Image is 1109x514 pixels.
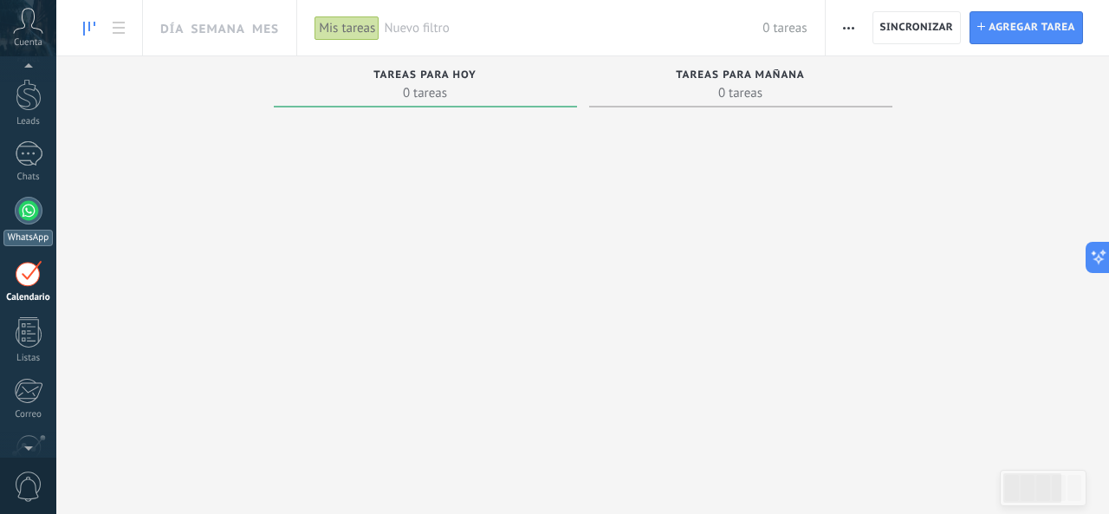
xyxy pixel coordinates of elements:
[872,11,962,44] button: Sincronizar
[14,37,42,49] span: Cuenta
[315,16,379,41] div: Mis tareas
[989,12,1075,43] span: Agregar tarea
[598,69,884,84] div: Tareas para mañana
[3,409,54,420] div: Correo
[282,69,568,84] div: Tareas para hoy
[762,20,807,36] span: 0 tareas
[598,84,884,101] span: 0 tareas
[384,20,762,36] span: Nuevo filtro
[3,230,53,246] div: WhatsApp
[880,23,954,33] span: Sincronizar
[3,292,54,303] div: Calendario
[104,11,133,45] a: To-do list
[676,69,805,81] span: Tareas para mañana
[970,11,1083,44] button: Agregar tarea
[3,353,54,364] div: Listas
[3,116,54,127] div: Leads
[373,69,477,81] span: Tareas para hoy
[836,11,861,44] button: Más
[282,84,568,101] span: 0 tareas
[75,11,104,45] a: To-do line
[3,172,54,183] div: Chats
